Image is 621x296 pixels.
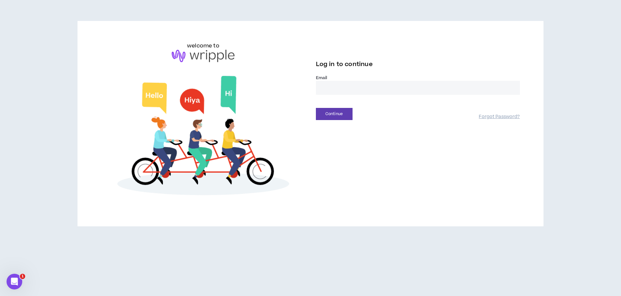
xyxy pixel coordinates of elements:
img: logo-brand.png [172,50,234,62]
label: Email [316,75,520,81]
h6: welcome to [187,42,219,50]
span: Log in to continue [316,60,373,68]
img: Welcome to Wripple [101,69,305,205]
iframe: Intercom live chat [7,274,22,289]
button: Continue [316,108,353,120]
a: Forgot Password? [479,114,520,120]
span: 1 [20,274,25,279]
